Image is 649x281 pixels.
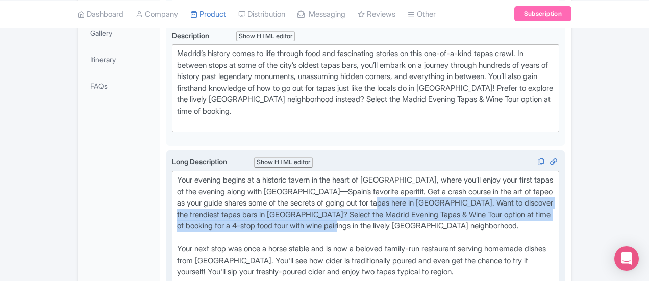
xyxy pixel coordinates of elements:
[514,6,571,21] a: Subscription
[172,31,211,40] span: Description
[172,157,229,166] span: Long Description
[177,48,554,129] div: Madrid’s history comes to life through food and fascinating stories on this one-of-a-kind tapas c...
[80,21,158,44] a: Gallery
[80,48,158,71] a: Itinerary
[236,31,295,42] div: Show HTML editor
[80,74,158,97] a: FAQs
[254,157,313,168] div: Show HTML editor
[614,246,639,271] div: Open Intercom Messenger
